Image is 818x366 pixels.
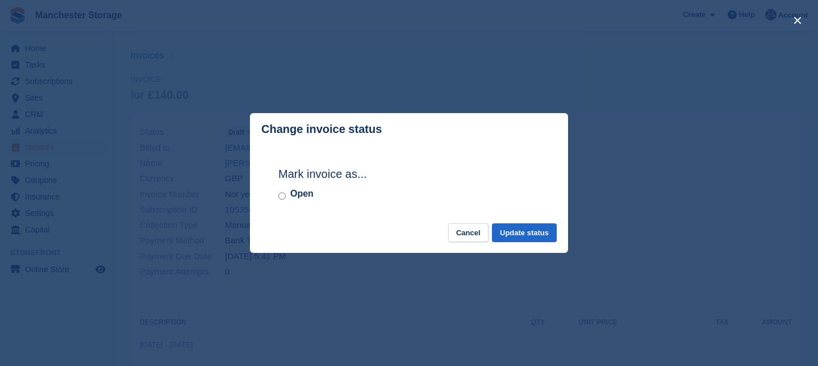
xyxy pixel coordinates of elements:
[290,187,314,201] label: Open
[261,123,382,136] p: Change invoice status
[278,165,540,182] h2: Mark invoice as...
[492,223,557,242] button: Update status
[788,11,807,30] button: close
[448,223,489,242] button: Cancel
